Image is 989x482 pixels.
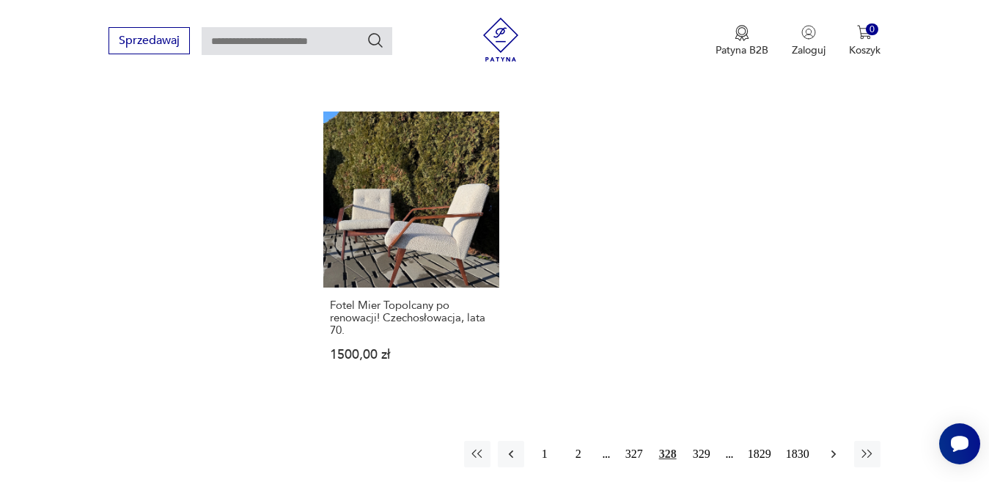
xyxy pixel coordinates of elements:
[532,441,558,467] button: 1
[330,348,493,361] p: 1500,00 zł
[716,43,768,57] p: Patyna B2B
[109,37,190,47] a: Sprzedawaj
[109,27,190,54] button: Sprzedawaj
[801,25,816,40] img: Ikonka użytkownika
[716,25,768,57] a: Ikona medaluPatyna B2B
[792,25,826,57] button: Zaloguj
[479,18,523,62] img: Patyna - sklep z meblami i dekoracjami vintage
[782,441,813,467] button: 1830
[367,32,384,49] button: Szukaj
[857,25,872,40] img: Ikona koszyka
[866,23,878,36] div: 0
[716,25,768,57] button: Patyna B2B
[330,299,493,337] h3: Fotel Mier Topolcany po renowacji! Czechosłowacja, lata 70.
[939,423,980,464] iframe: Smartsupp widget button
[655,441,681,467] button: 328
[323,112,499,390] a: Fotel Mier Topolcany po renowacji! Czechosłowacja, lata 70.Fotel Mier Topolcany po renowacji! Cze...
[735,25,749,41] img: Ikona medalu
[621,441,647,467] button: 327
[792,43,826,57] p: Zaloguj
[744,441,775,467] button: 1829
[849,43,880,57] p: Koszyk
[849,25,880,57] button: 0Koszyk
[565,441,592,467] button: 2
[688,441,715,467] button: 329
